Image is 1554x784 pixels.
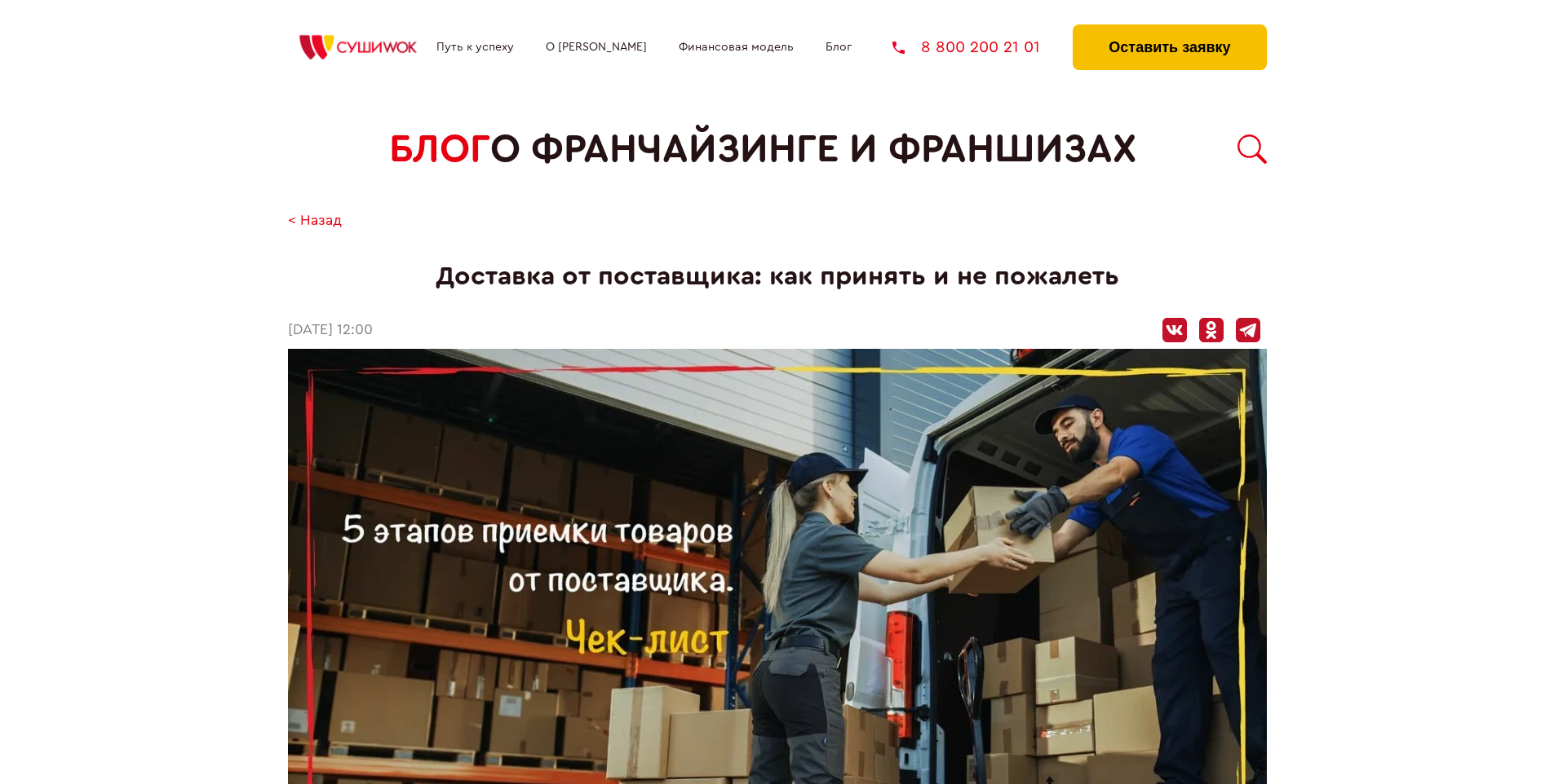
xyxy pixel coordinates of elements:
[679,41,794,54] a: Финансовая модель
[288,262,1267,292] h1: Доставка от поставщика: как принять и не пожалеть
[546,41,647,54] a: О [PERSON_NAME]
[436,41,514,54] a: Путь к успеху
[1073,24,1266,70] button: Оставить заявку
[826,41,852,54] a: Блог
[892,39,1040,55] a: 8 800 200 21 01
[490,127,1136,172] span: о франчайзинге и франшизах
[921,39,1040,55] span: 8 800 200 21 01
[389,127,490,172] span: БЛОГ
[288,213,342,230] a: < Назад
[288,322,373,339] time: [DATE] 12:00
